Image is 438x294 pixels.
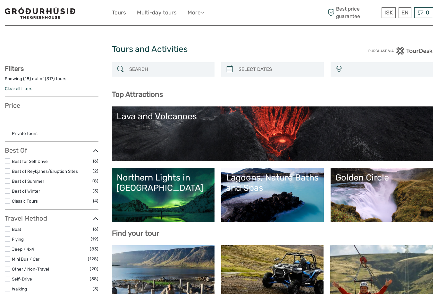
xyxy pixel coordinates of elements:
[90,265,98,273] span: (20)
[90,275,98,282] span: (58)
[93,187,98,195] span: (3)
[226,172,319,193] div: Lagoons, Nature Baths and Spas
[5,102,98,109] h3: Price
[93,157,98,165] span: (6)
[127,64,211,75] input: SEARCH
[226,172,319,217] a: Lagoons, Nature Baths and Spas
[91,235,98,243] span: (19)
[12,247,34,252] a: Jeep / 4x4
[117,111,428,122] div: Lava and Volcanoes
[112,229,159,238] b: Find your tour
[93,225,98,233] span: (6)
[46,76,53,82] label: 317
[5,76,98,86] div: Showing ( ) out of ( ) tours
[12,286,27,291] a: Walking
[12,169,78,174] a: Best of Reykjanes/Eruption Sites
[12,266,49,272] a: Other / Non-Travel
[425,9,430,16] span: 0
[236,64,321,75] input: SELECT DATES
[88,255,98,263] span: (128)
[5,86,32,91] a: Clear all filters
[12,276,32,281] a: Self-Drive
[5,214,98,222] h3: Travel Method
[90,245,98,253] span: (83)
[117,172,210,193] div: Northern Lights in [GEOGRAPHIC_DATA]
[137,8,177,17] a: Multi-day tours
[335,172,428,183] div: Golden Circle
[12,256,39,262] a: Mini Bus / Car
[93,197,98,205] span: (4)
[368,47,433,55] img: PurchaseViaTourDesk.png
[112,44,326,55] h1: Tours and Activities
[12,227,21,232] a: Boat
[93,167,98,175] span: (2)
[117,111,428,156] a: Lava and Volcanoes
[384,9,393,16] span: ISK
[335,172,428,217] a: Golden Circle
[12,179,44,184] a: Best of Summer
[12,198,38,204] a: Classic Tours
[5,147,98,154] h3: Best Of
[188,8,204,17] a: More
[25,76,29,82] label: 18
[93,285,98,292] span: (3)
[92,177,98,185] span: (8)
[326,5,380,20] span: Best price guarantee
[12,237,24,242] a: Flying
[12,159,48,164] a: Best for Self Drive
[112,90,163,99] b: Top Attractions
[12,131,38,136] a: Private tours
[112,8,126,17] a: Tours
[5,65,24,72] strong: Filters
[399,7,411,18] div: EN
[12,189,40,194] a: Best of Winter
[117,172,210,217] a: Northern Lights in [GEOGRAPHIC_DATA]
[5,7,75,19] img: 1578-341a38b5-ce05-4595-9f3d-b8aa3718a0b3_logo_small.jpg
